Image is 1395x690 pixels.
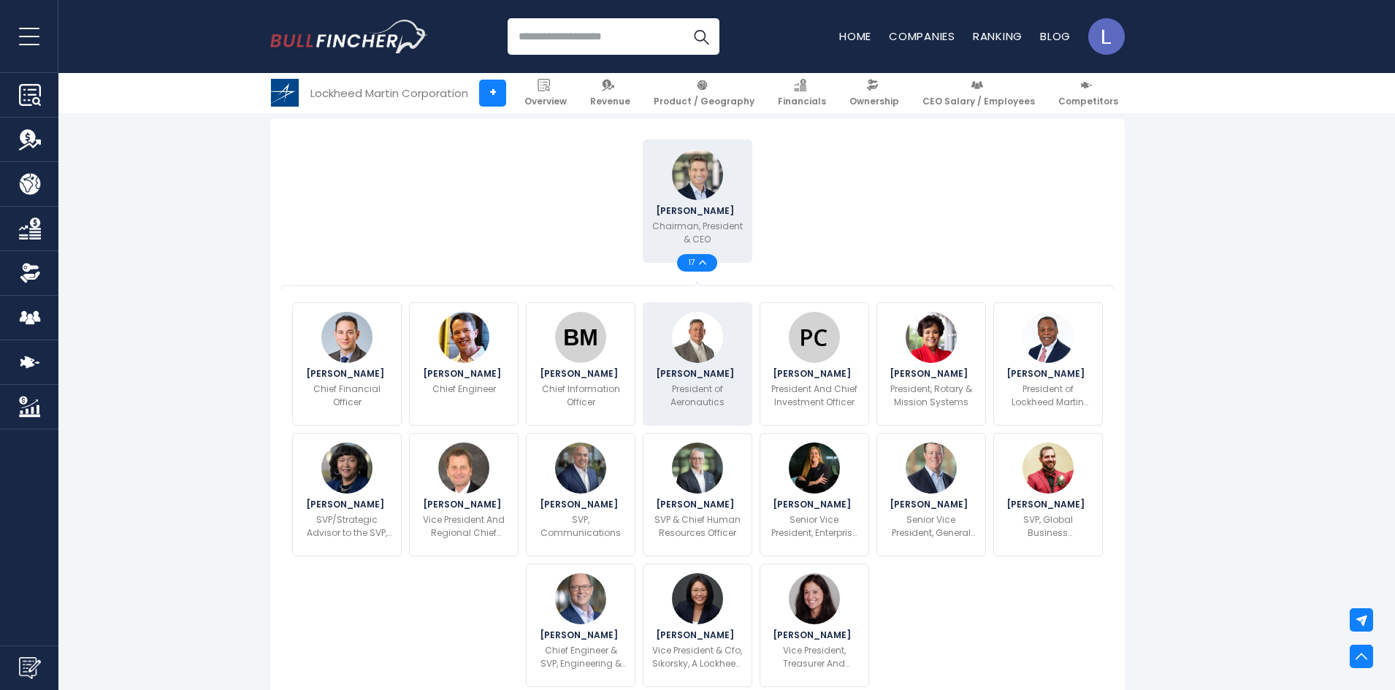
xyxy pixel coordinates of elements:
span: [PERSON_NAME] [1006,369,1089,378]
span: [PERSON_NAME] [423,369,505,378]
a: Yvonne O. Hodge [PERSON_NAME] SVP/Strategic Advisor to the SVP, Enterprise Business and Digital T... [292,433,402,556]
p: Vice President & Cfo, Sikorsky, A Lockheed Martin Company [652,644,743,670]
img: Stephanie C. Hill [906,312,957,363]
a: Rod Makoske [PERSON_NAME] Chief Engineer & SVP, Engineering & Technology [526,564,635,687]
span: [PERSON_NAME] [540,631,622,640]
img: Kevin J. O’Connor [906,442,957,494]
span: Revenue [590,96,630,107]
a: Rita Lei [PERSON_NAME] Vice President & Cfo, Sikorsky, A Lockheed Martin Company [643,564,752,687]
a: Ranking [973,28,1023,44]
img: William Blair [438,442,489,494]
img: Dean Acosta [555,442,606,494]
img: Ben M. [555,312,606,363]
div: Lockheed Martin Corporation [310,85,468,101]
p: Chief Engineer & SVP, Engineering & Technology [535,644,626,670]
a: Blog [1040,28,1071,44]
a: Evan T. Scott [PERSON_NAME] Chief Financial Officer [292,302,402,426]
a: William Blair [PERSON_NAME] Vice President And Regional Chief Executive, [GEOGRAPHIC_DATA] & [GEO... [409,433,519,556]
span: Product / Geography [654,96,754,107]
p: President, Rotary & Mission Systems [886,383,976,409]
a: Maria Demaree [PERSON_NAME] Senior Vice President, Enterprise Business And Digital Transformation... [760,433,869,556]
span: [PERSON_NAME] [306,369,389,378]
img: Greg Ulmer [672,312,723,363]
span: [PERSON_NAME] [656,207,738,215]
a: Ben M. [PERSON_NAME] Chief Information Officer [526,302,635,426]
a: Travis McGee [PERSON_NAME] Chief Engineer [409,302,519,426]
a: Product / Geography [647,73,761,113]
span: Overview [524,96,567,107]
span: [PERSON_NAME] [656,500,738,509]
a: Financials [771,73,833,113]
p: President of Aeronautics [652,383,743,409]
span: [PERSON_NAME] [1006,500,1089,509]
a: Greg Ulmer [PERSON_NAME] President of Aeronautics [643,302,752,426]
a: Kevin J. O’Connor [PERSON_NAME] Senior Vice President, General Counsel and Corporate Secretary [876,433,986,556]
a: Jim Taiclet [PERSON_NAME] Chairman, President & CEO 17 [643,139,752,263]
a: Revenue [584,73,637,113]
span: [PERSON_NAME] [890,500,972,509]
a: Timothy Cahill [PERSON_NAME] SVP, Global Business Development [993,433,1103,556]
span: Financials [778,96,826,107]
img: Evan T. Scott [321,312,372,363]
span: CEO Salary / Employees [922,96,1035,107]
a: Companies [889,28,955,44]
span: [PERSON_NAME] [656,369,738,378]
p: President And Chief Investment Officer [769,383,860,409]
a: Ownership [843,73,906,113]
img: Maria Ricciardone [789,573,840,624]
a: Chris Wronsky [PERSON_NAME] SVP & Chief Human Resources Officer [643,433,752,556]
img: Rod Makoske [555,573,606,624]
p: SVP/Strategic Advisor to the SVP, Enterprise Business and Digital Transformation and CIO [302,513,392,540]
a: Competitors [1052,73,1125,113]
span: [PERSON_NAME] [306,500,389,509]
a: + [479,80,506,107]
span: [PERSON_NAME] [656,631,738,640]
img: Rita Lei [672,573,723,624]
img: Maria Demaree [789,442,840,494]
span: [PERSON_NAME] [890,369,972,378]
span: [PERSON_NAME] [773,631,855,640]
span: [PERSON_NAME] [773,500,855,509]
p: Chief Information Officer [535,383,626,409]
a: Maria Ricciardone [PERSON_NAME] Vice President, Treasurer And Investor Relations [760,564,869,687]
img: Paul Colonna [789,312,840,363]
img: Yvonne O. Hodge [321,442,372,494]
span: Competitors [1058,96,1118,107]
p: Chief Engineer [432,383,496,396]
span: [PERSON_NAME] [773,369,855,378]
a: Overview [518,73,573,113]
a: Dean Acosta [PERSON_NAME] SVP, Communications [526,433,635,556]
span: [PERSON_NAME] [540,369,622,378]
p: Senior Vice President, Enterprise Business And Digital Transformation And CIO [769,513,860,540]
a: Stephanie C. Hill [PERSON_NAME] President, Rotary & Mission Systems [876,302,986,426]
span: [PERSON_NAME] [423,500,505,509]
img: Ownership [19,262,41,284]
img: Timothy Cahill [1023,442,1074,494]
span: Ownership [849,96,899,107]
p: Vice President, Treasurer And Investor Relations [769,644,860,670]
a: Home [839,28,871,44]
p: SVP, Global Business Development [1003,513,1093,540]
p: SVP & Chief Human Resources Officer [652,513,743,540]
p: Chief Financial Officer [302,383,392,409]
img: Bullfincher logo [270,20,428,53]
img: Jim Taiclet [672,149,723,200]
p: Senior Vice President, General Counsel and Corporate Secretary [886,513,976,540]
span: [PERSON_NAME] [540,500,622,509]
p: President of Lockheed Martin International [1003,383,1093,409]
a: CEO Salary / Employees [916,73,1042,113]
a: Michael Williamson [PERSON_NAME] President of Lockheed Martin International [993,302,1103,426]
a: Go to homepage [270,20,427,53]
img: Michael Williamson [1023,312,1074,363]
p: Vice President And Regional Chief Executive, [GEOGRAPHIC_DATA] & [GEOGRAPHIC_DATA] [417,513,511,540]
img: Travis McGee [438,312,489,363]
p: SVP, Communications [535,513,626,540]
img: LMT logo [271,79,299,107]
span: 17 [689,259,699,267]
p: Chairman, President & CEO [652,220,743,246]
a: Paul Colonna [PERSON_NAME] President And Chief Investment Officer [760,302,869,426]
img: Chris Wronsky [672,442,723,494]
button: Search [683,18,719,55]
